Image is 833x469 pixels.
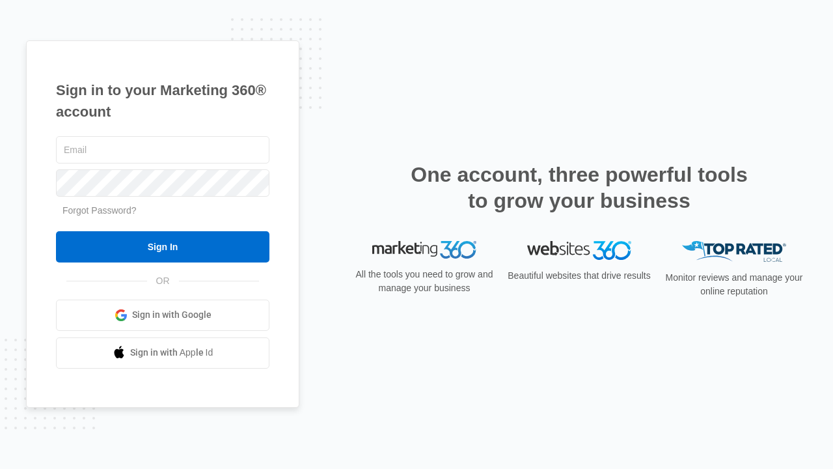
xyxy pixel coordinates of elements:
[132,308,212,322] span: Sign in with Google
[130,346,213,360] span: Sign in with Apple Id
[147,274,179,288] span: OR
[506,269,652,283] p: Beautiful websites that drive results
[682,241,786,263] img: Top Rated Local
[62,205,137,216] a: Forgot Password?
[56,337,269,369] a: Sign in with Apple Id
[372,241,476,259] img: Marketing 360
[56,300,269,331] a: Sign in with Google
[527,241,631,260] img: Websites 360
[56,136,269,163] input: Email
[56,231,269,263] input: Sign In
[56,79,269,122] h1: Sign in to your Marketing 360® account
[407,162,752,214] h2: One account, three powerful tools to grow your business
[351,268,497,295] p: All the tools you need to grow and manage your business
[661,271,807,298] p: Monitor reviews and manage your online reputation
